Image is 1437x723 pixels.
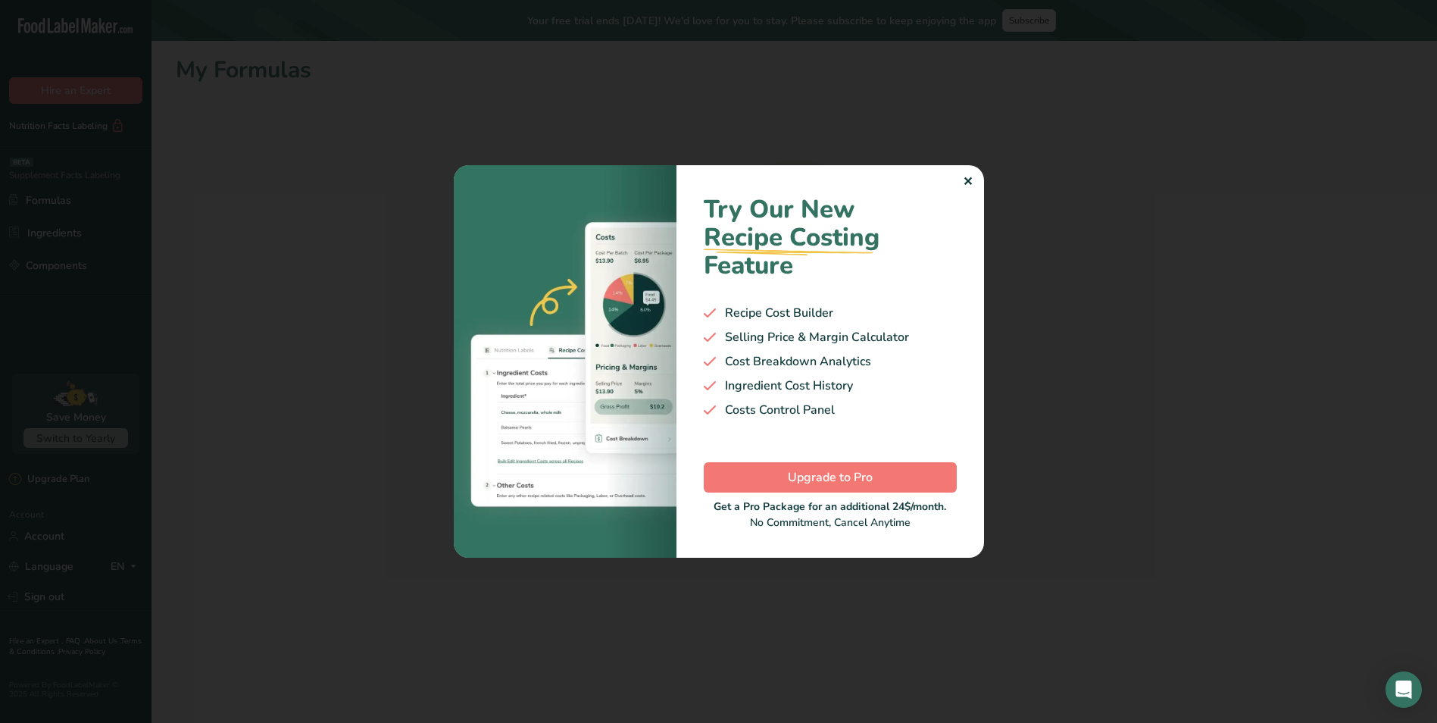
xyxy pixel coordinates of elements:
[788,468,873,487] span: Upgrade to Pro
[704,401,957,419] div: Costs Control Panel
[704,352,957,371] div: Cost Breakdown Analytics
[963,173,973,191] div: ✕
[704,377,957,395] div: Ingredient Cost History
[704,304,957,322] div: Recipe Cost Builder
[704,462,957,493] button: Upgrade to Pro
[704,328,957,346] div: Selling Price & Margin Calculator
[454,165,676,558] img: costing-image-1.bb94421.webp
[704,196,957,280] h1: Try Our New Feature
[1385,671,1422,708] div: Open Intercom Messenger
[704,499,957,531] div: No Commitment, Cancel Anytime
[704,499,957,515] div: Get a Pro Package for an additional 24$/month.
[704,221,879,255] span: Recipe Costing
